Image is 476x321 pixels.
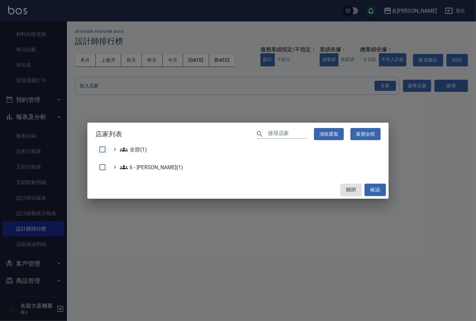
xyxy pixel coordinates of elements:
[365,184,386,196] button: 確認
[340,184,362,196] button: 關閉
[87,123,389,146] h2: 店家列表
[314,128,344,140] button: 清除選取
[120,145,147,153] span: 全部(1)
[268,129,307,139] input: 搜尋店家
[120,163,183,171] span: 6 - [PERSON_NAME](1)
[350,128,381,140] button: 展開全部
